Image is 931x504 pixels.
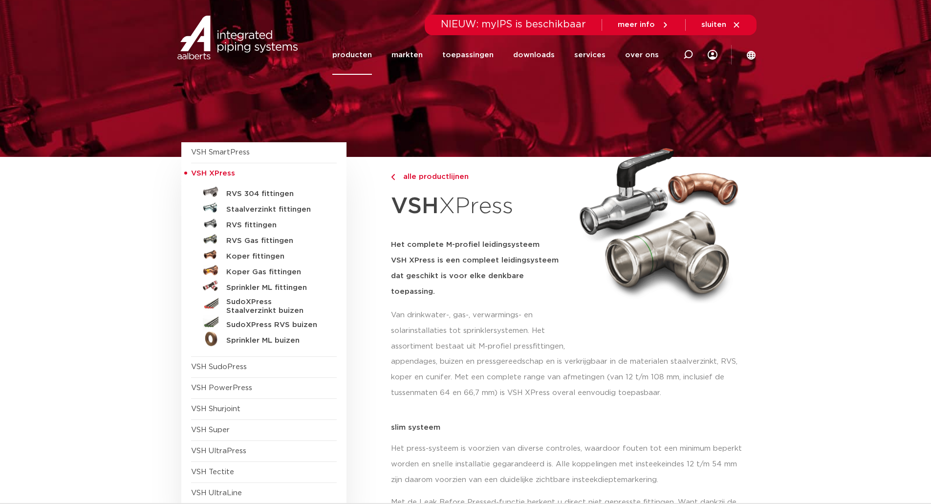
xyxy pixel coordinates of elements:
[391,188,568,225] h1: XPress
[226,237,323,245] h5: RVS Gas fittingen
[226,284,323,292] h5: Sprinkler ML fittingen
[391,174,395,180] img: chevron-right.svg
[191,294,337,315] a: SudoXPress Staalverzinkt buizen
[574,35,606,75] a: services
[191,216,337,231] a: RVS fittingen
[513,35,555,75] a: downloads
[708,35,717,75] div: my IPS
[618,21,655,28] span: meer info
[191,231,337,247] a: RVS Gas fittingen
[191,331,337,347] a: Sprinkler ML buizen
[226,321,323,329] h5: SudoXPress RVS buizen
[391,195,439,218] strong: VSH
[391,354,750,401] p: appendages, buizen en pressgereedschap en is verkrijgbaar in de materialen staalverzinkt, RVS, ko...
[226,221,323,230] h5: RVS fittingen
[701,21,741,29] a: sluiten
[332,35,659,75] nav: Menu
[191,278,337,294] a: Sprinkler ML fittingen
[391,237,568,300] h5: Het complete M-profiel leidingsysteem VSH XPress is een compleet leidingsysteem dat geschikt is v...
[441,20,586,29] span: NIEUW: myIPS is beschikbaar
[226,298,323,315] h5: SudoXPress Staalverzinkt buizen
[226,252,323,261] h5: Koper fittingen
[191,468,234,476] a: VSH Tectite
[391,35,423,75] a: markten
[391,424,750,431] p: slim systeem
[226,336,323,345] h5: Sprinkler ML buizen
[191,184,337,200] a: RVS 304 fittingen
[191,200,337,216] a: Staalverzinkt fittingen
[391,441,750,488] p: Het press-systeem is voorzien van diverse controles, waardoor fouten tot een minimum beperkt word...
[332,35,372,75] a: producten
[391,307,568,354] p: Van drinkwater-, gas-, verwarmings- en solarinstallaties tot sprinklersystemen. Het assortiment b...
[191,405,240,413] a: VSH Shurjoint
[226,205,323,214] h5: Staalverzinkt fittingen
[191,315,337,331] a: SudoXPress RVS buizen
[442,35,494,75] a: toepassingen
[191,426,230,434] a: VSH Super
[226,190,323,198] h5: RVS 304 fittingen
[191,363,247,371] a: VSH SudoPress
[397,173,469,180] span: alle productlijnen
[391,171,568,183] a: alle productlijnen
[191,149,250,156] a: VSH SmartPress
[191,447,246,455] a: VSH UltraPress
[625,35,659,75] a: over ons
[191,384,252,392] a: VSH PowerPress
[701,21,726,28] span: sluiten
[191,263,337,278] a: Koper Gas fittingen
[226,268,323,277] h5: Koper Gas fittingen
[191,247,337,263] a: Koper fittingen
[618,21,670,29] a: meer info
[191,489,242,497] a: VSH UltraLine
[191,170,235,177] span: VSH XPress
